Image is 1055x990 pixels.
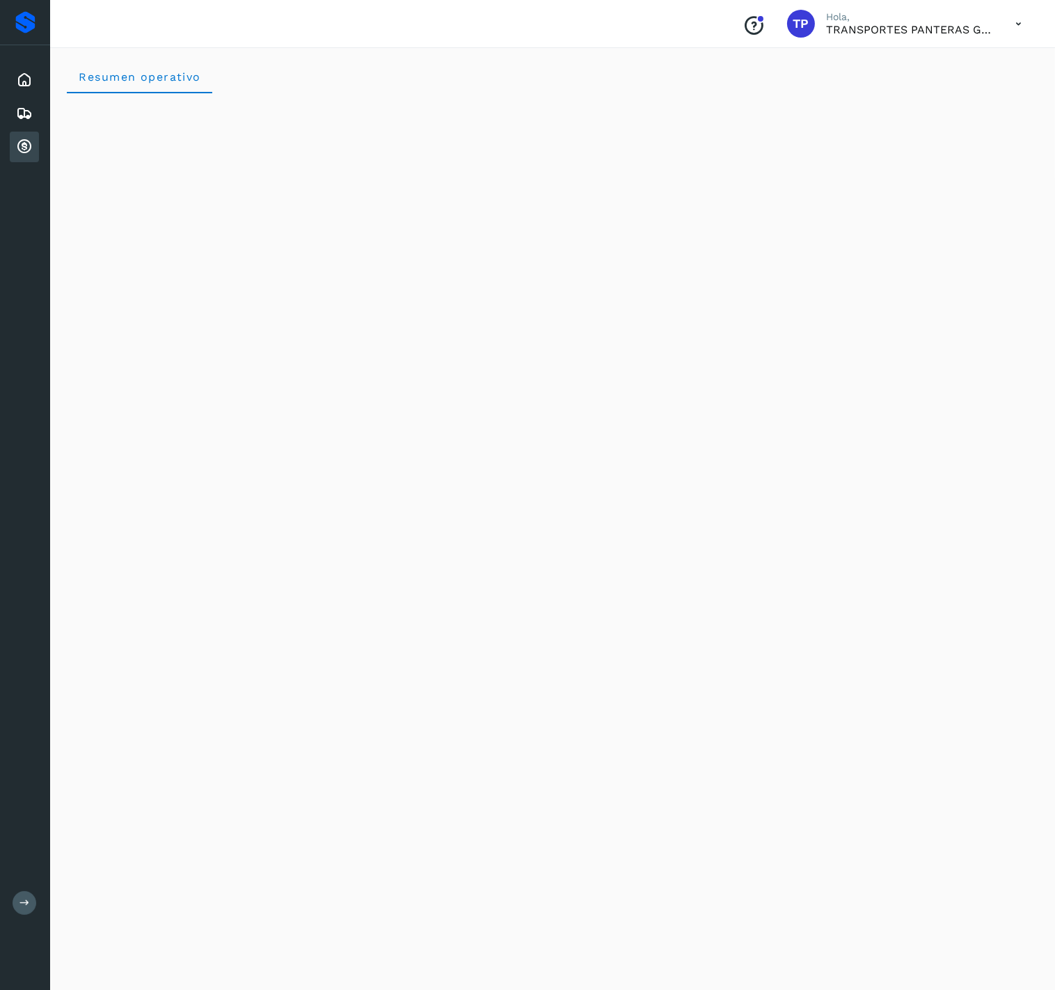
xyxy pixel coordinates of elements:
[10,132,39,162] div: Cuentas por cobrar
[78,70,201,84] span: Resumen operativo
[10,65,39,95] div: Inicio
[826,11,993,23] p: Hola,
[826,23,993,36] p: TRANSPORTES PANTERAS GAPO S.A. DE C.V.
[10,98,39,129] div: Embarques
